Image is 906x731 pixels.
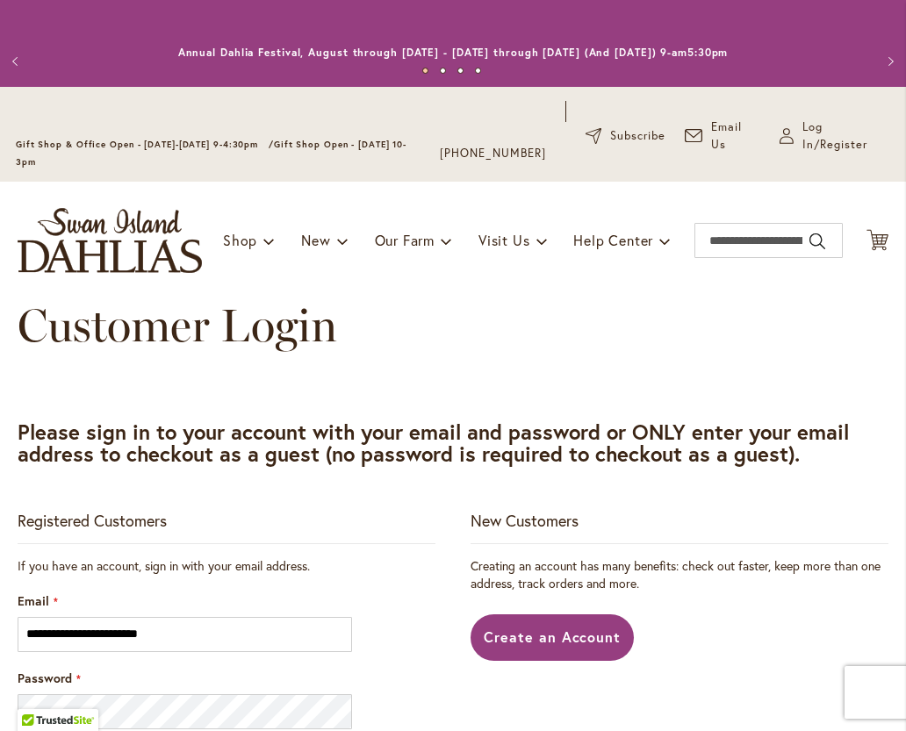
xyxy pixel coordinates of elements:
[610,127,665,145] span: Subscribe
[422,68,428,74] button: 1 of 4
[440,145,546,162] a: [PHONE_NUMBER]
[471,614,635,661] a: Create an Account
[375,231,435,249] span: Our Farm
[18,670,72,686] span: Password
[802,118,890,154] span: Log In/Register
[475,68,481,74] button: 4 of 4
[178,46,729,59] a: Annual Dahlia Festival, August through [DATE] - [DATE] through [DATE] (And [DATE]) 9-am5:30pm
[780,118,890,154] a: Log In/Register
[18,592,49,609] span: Email
[18,418,849,468] strong: Please sign in to your account with your email and password or ONLY enter your email address to c...
[471,557,888,592] p: Creating an account has many benefits: check out faster, keep more than one address, track orders...
[573,231,653,249] span: Help Center
[586,127,665,145] a: Subscribe
[440,68,446,74] button: 2 of 4
[478,231,529,249] span: Visit Us
[711,118,760,154] span: Email Us
[471,510,579,531] strong: New Customers
[18,297,337,353] span: Customer Login
[685,118,760,154] a: Email Us
[457,68,464,74] button: 3 of 4
[18,208,202,273] a: store logo
[871,44,906,79] button: Next
[18,510,167,531] strong: Registered Customers
[484,627,622,646] span: Create an Account
[18,557,435,575] div: If you have an account, sign in with your email address.
[16,139,274,150] span: Gift Shop & Office Open - [DATE]-[DATE] 9-4:30pm /
[301,231,330,249] span: New
[223,231,257,249] span: Shop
